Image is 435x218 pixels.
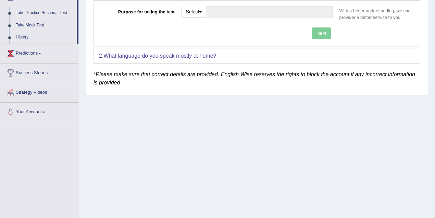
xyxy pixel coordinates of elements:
[0,64,78,81] a: Success Stories
[13,7,77,19] a: Take Practice Sectional Test
[13,31,77,44] a: History
[182,6,207,18] button: Select
[94,48,420,64] div: 2:
[99,6,178,15] label: Purpose for taking the test
[13,19,77,32] a: Take Mock Test
[94,71,415,85] em: *Please make sure that correct details are provided. English Wise reserves the rights to block th...
[0,103,78,120] a: Your Account
[336,8,415,21] p: With a better understanding, we can provider a better service to you
[103,53,216,59] b: What language do you speak mostly at home?
[0,44,78,61] a: Predictions
[0,83,78,100] a: Strategy Videos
